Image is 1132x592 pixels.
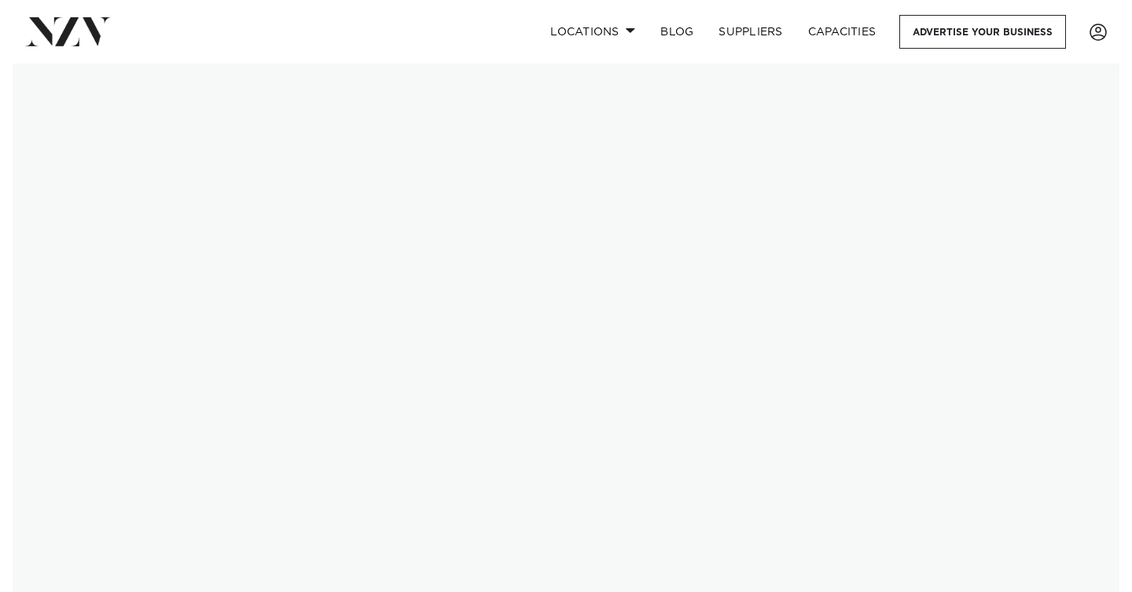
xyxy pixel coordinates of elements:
[899,15,1066,49] a: Advertise your business
[796,15,889,49] a: Capacities
[25,17,111,46] img: nzv-logo.png
[706,15,795,49] a: SUPPLIERS
[538,15,648,49] a: Locations
[648,15,706,49] a: BLOG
